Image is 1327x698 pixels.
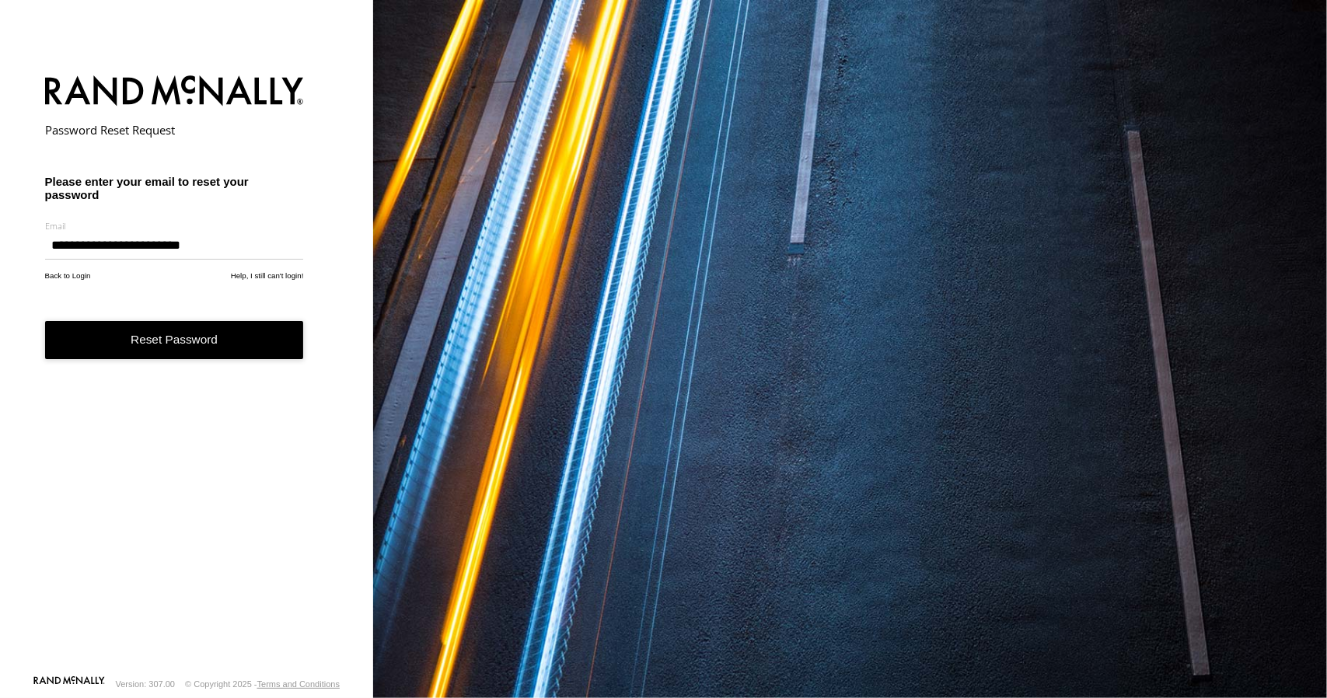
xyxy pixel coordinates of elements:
[45,122,304,138] h2: Password Reset Request
[45,72,304,112] img: Rand McNally
[257,679,340,689] a: Terms and Conditions
[185,679,340,689] div: © Copyright 2025 -
[45,175,304,201] h3: Please enter your email to reset your password
[33,676,105,692] a: Visit our Website
[45,220,304,232] label: Email
[45,271,91,280] a: Back to Login
[45,321,304,359] button: Reset Password
[116,679,175,689] div: Version: 307.00
[231,271,304,280] a: Help, I still can't login!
